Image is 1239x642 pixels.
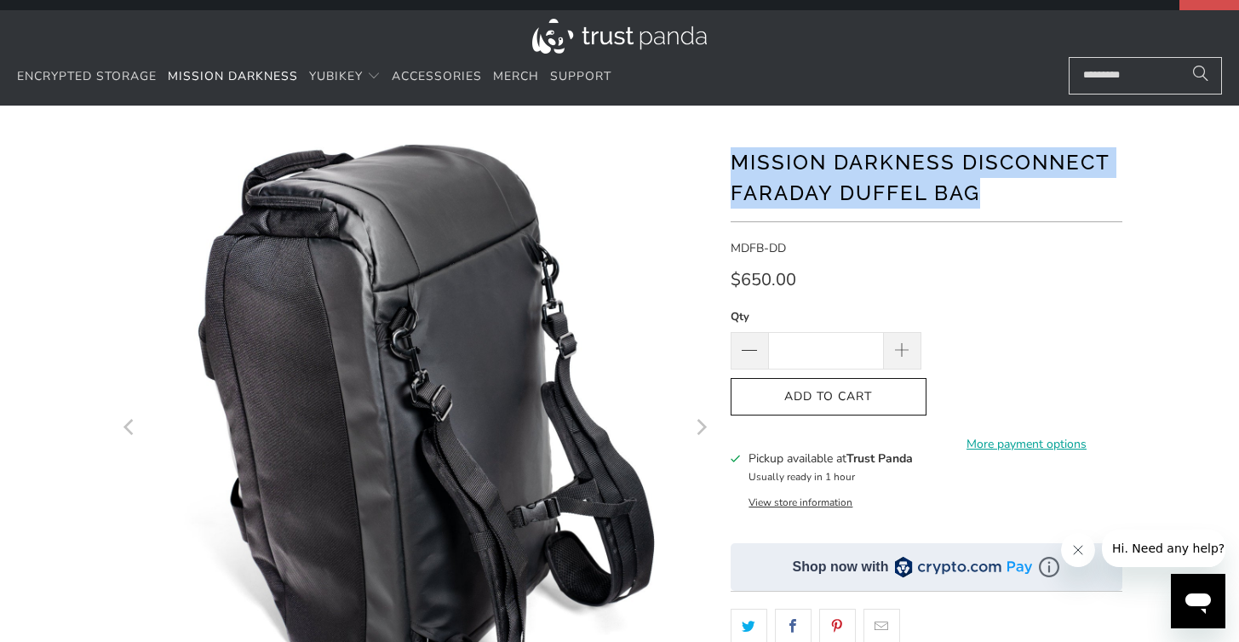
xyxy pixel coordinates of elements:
[846,450,913,467] b: Trust Panda
[309,57,381,97] summary: YubiKey
[731,268,796,291] span: $650.00
[309,68,363,84] span: YubiKey
[731,144,1122,209] h1: Mission Darkness Disconnect Faraday Duffel Bag
[749,496,852,509] button: View store information
[793,558,889,576] div: Shop now with
[392,68,482,84] span: Accessories
[550,57,611,97] a: Support
[932,435,1122,454] a: More payment options
[17,57,157,97] a: Encrypted Storage
[1179,57,1222,95] button: Search
[749,390,909,404] span: Add to Cart
[1171,574,1225,628] iframe: Button to launch messaging window
[731,240,786,256] span: MDFB-DD
[1102,530,1225,567] iframe: Message from company
[1069,57,1222,95] input: Search...
[749,470,855,484] small: Usually ready in 1 hour
[1061,533,1095,567] iframe: Close message
[749,450,913,467] h3: Pickup available at
[550,68,611,84] span: Support
[392,57,482,97] a: Accessories
[168,68,298,84] span: Mission Darkness
[168,57,298,97] a: Mission Darkness
[532,19,707,54] img: Trust Panda Australia
[493,57,539,97] a: Merch
[17,57,611,97] nav: Translation missing: en.navigation.header.main_nav
[731,307,921,326] label: Qty
[493,68,539,84] span: Merch
[17,68,157,84] span: Encrypted Storage
[731,378,926,416] button: Add to Cart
